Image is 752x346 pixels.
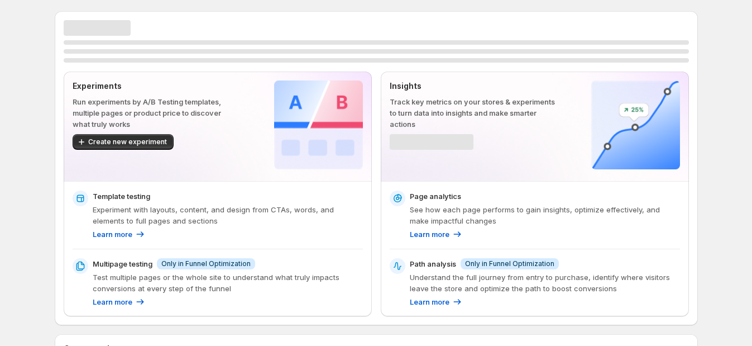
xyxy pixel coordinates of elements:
[93,296,132,307] p: Learn more
[410,191,461,202] p: Page analytics
[410,296,463,307] a: Learn more
[161,259,251,268] span: Only in Funnel Optimization
[93,229,146,240] a: Learn more
[93,229,132,240] p: Learn more
[88,138,167,146] span: Create new experiment
[390,96,555,130] p: Track key metrics on your stores & experiments to turn data into insights and make smarter actions
[390,80,555,92] p: Insights
[410,272,680,294] p: Understand the full journey from entry to purchase, identify where visitors leave the store and o...
[93,191,150,202] p: Template testing
[73,134,174,150] button: Create new experiment
[410,229,449,240] p: Learn more
[73,96,238,130] p: Run experiments by A/B Testing templates, multiple pages or product price to discover what truly ...
[465,259,554,268] span: Only in Funnel Optimization
[93,204,363,226] p: Experiment with layouts, content, and design from CTAs, words, and elements to full pages and sec...
[274,80,363,169] img: Experiments
[73,80,238,92] p: Experiments
[93,296,146,307] a: Learn more
[410,204,680,226] p: See how each page performs to gain insights, optimize effectively, and make impactful changes
[591,80,680,169] img: Insights
[410,229,463,240] a: Learn more
[93,272,363,294] p: Test multiple pages or the whole site to understand what truly impacts conversions at every step ...
[410,296,449,307] p: Learn more
[93,258,152,269] p: Multipage testing
[410,258,456,269] p: Path analysis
